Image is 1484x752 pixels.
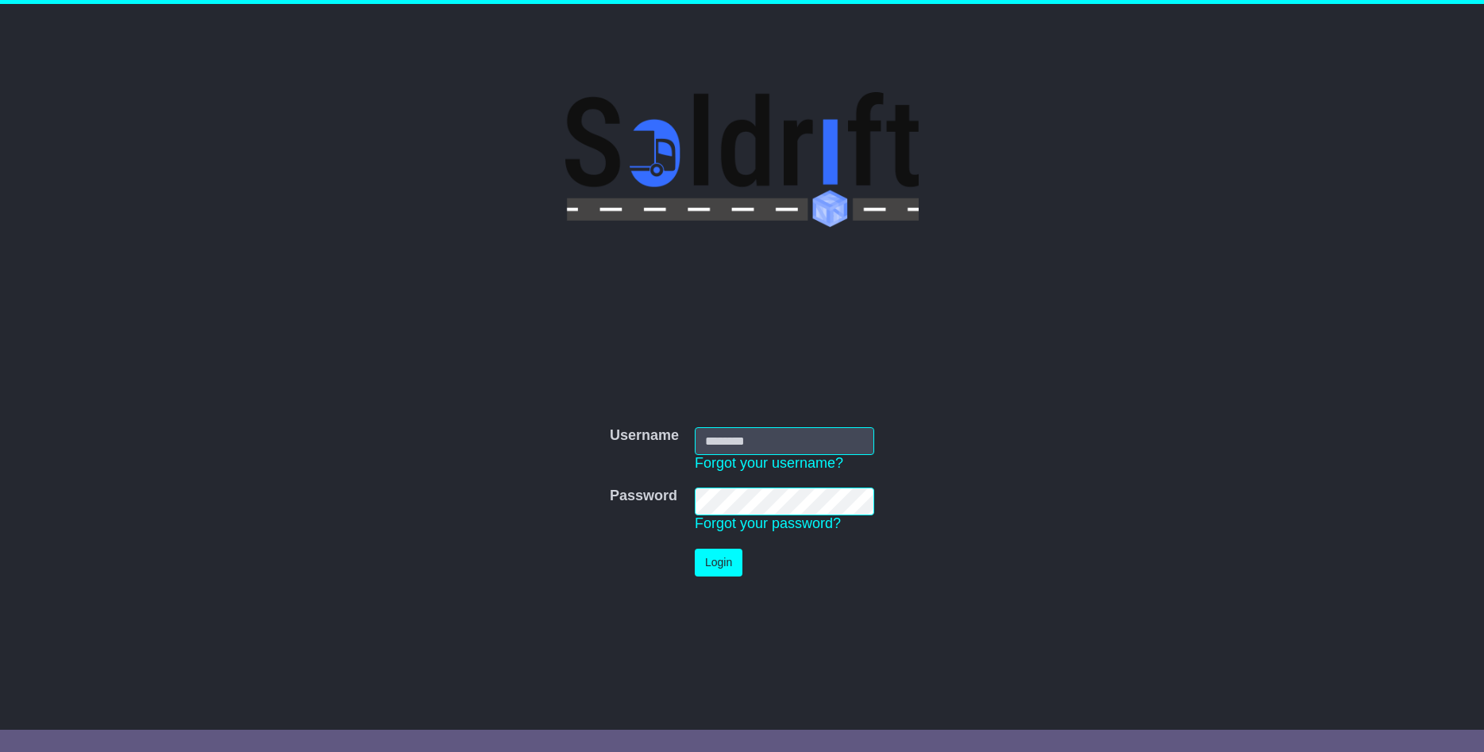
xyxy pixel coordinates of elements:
a: Forgot your password? [695,515,841,531]
img: Soldrift Pty Ltd [565,92,919,227]
label: Password [610,488,677,505]
button: Login [695,549,742,577]
a: Forgot your username? [695,455,843,471]
label: Username [610,427,679,445]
